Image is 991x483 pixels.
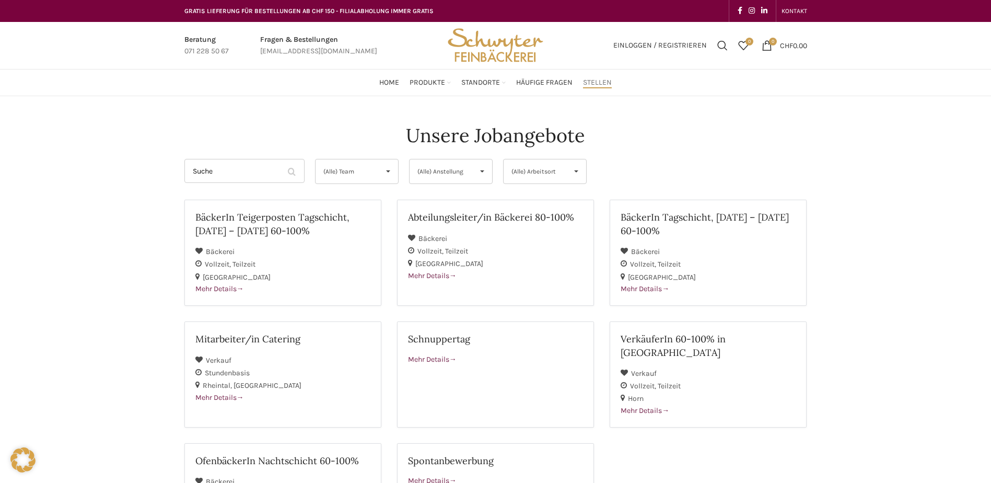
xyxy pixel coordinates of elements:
[195,284,244,293] span: Mehr Details
[583,72,612,93] a: Stellen
[621,211,796,237] h2: BäckerIn Tagschicht, [DATE] – [DATE] 60-100%
[610,321,807,428] a: VerkäuferIn 60-100% in [GEOGRAPHIC_DATA] Verkauf Vollzeit Teilzeit Horn Mehr Details
[195,211,370,237] h2: BäckerIn Teigerposten Tagschicht, [DATE] – [DATE] 60-100%
[195,332,370,346] h2: Mitarbeiter/in Catering
[631,369,657,378] span: Verkauf
[184,159,305,183] input: Suche
[234,381,301,390] span: [GEOGRAPHIC_DATA]
[444,40,546,49] a: Site logo
[631,247,660,256] span: Bäckerei
[780,41,793,50] span: CHF
[260,34,377,57] a: Infobox link
[733,35,754,56] div: Meine Wunschliste
[461,72,506,93] a: Standorte
[628,273,696,282] span: [GEOGRAPHIC_DATA]
[415,259,483,268] span: [GEOGRAPHIC_DATA]
[566,159,586,183] span: ▾
[397,200,594,306] a: Abteilungsleiter/in Bäckerei 80-100% Bäckerei Vollzeit Teilzeit [GEOGRAPHIC_DATA] Mehr Details
[406,122,585,148] h4: Unsere Jobangebote
[417,159,467,183] span: (Alle) Anstellung
[758,4,771,18] a: Linkedin social link
[184,34,229,57] a: Infobox link
[397,321,594,428] a: Schnuppertag Mehr Details
[769,38,777,45] span: 0
[782,7,807,15] span: KONTAKT
[658,260,681,269] span: Teilzeit
[184,7,434,15] span: GRATIS LIEFERUNG FÜR BESTELLUNGEN AB CHF 150 - FILIALABHOLUNG IMMER GRATIS
[195,454,370,467] h2: OfenbäckerIn Nachtschicht 60-100%
[417,247,445,256] span: Vollzeit
[472,159,492,183] span: ▾
[621,284,669,293] span: Mehr Details
[712,35,733,56] a: Suchen
[195,393,244,402] span: Mehr Details
[184,321,381,428] a: Mitarbeiter/in Catering Verkauf Stundenbasis Rheintal [GEOGRAPHIC_DATA] Mehr Details
[232,260,255,269] span: Teilzeit
[734,4,745,18] a: Facebook social link
[583,78,612,88] span: Stellen
[516,72,573,93] a: Häufige Fragen
[203,273,271,282] span: [GEOGRAPHIC_DATA]
[776,1,812,21] div: Secondary navigation
[379,78,399,88] span: Home
[461,78,500,88] span: Standorte
[621,406,669,415] span: Mehr Details
[628,394,644,403] span: Horn
[408,454,583,467] h2: Spontanbewerbung
[621,332,796,359] h2: VerkäuferIn 60-100% in [GEOGRAPHIC_DATA]
[630,382,658,390] span: Vollzeit
[444,22,546,69] img: Bäckerei Schwyter
[418,234,447,243] span: Bäckerei
[410,78,445,88] span: Produkte
[608,35,712,56] a: Einloggen / Registrieren
[745,38,753,45] span: 0
[516,78,573,88] span: Häufige Fragen
[733,35,754,56] a: 0
[179,72,812,93] div: Main navigation
[379,72,399,93] a: Home
[658,382,681,390] span: Teilzeit
[408,211,583,224] h2: Abteilungsleiter/in Bäckerei 80-100%
[206,247,235,256] span: Bäckerei
[630,260,658,269] span: Vollzeit
[408,271,457,280] span: Mehr Details
[408,355,457,364] span: Mehr Details
[205,369,250,377] span: Stundenbasis
[410,72,451,93] a: Produkte
[184,200,381,306] a: BäckerIn Teigerposten Tagschicht, [DATE] – [DATE] 60-100% Bäckerei Vollzeit Teilzeit [GEOGRAPHIC_...
[511,159,561,183] span: (Alle) Arbeitsort
[378,159,398,183] span: ▾
[613,42,707,49] span: Einloggen / Registrieren
[780,41,807,50] bdi: 0.00
[745,4,758,18] a: Instagram social link
[203,381,234,390] span: Rheintal
[323,159,373,183] span: (Alle) Team
[782,1,807,21] a: KONTAKT
[445,247,468,256] span: Teilzeit
[206,356,231,365] span: Verkauf
[205,260,232,269] span: Vollzeit
[610,200,807,306] a: BäckerIn Tagschicht, [DATE] – [DATE] 60-100% Bäckerei Vollzeit Teilzeit [GEOGRAPHIC_DATA] Mehr De...
[756,35,812,56] a: 0 CHF0.00
[408,332,583,346] h2: Schnuppertag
